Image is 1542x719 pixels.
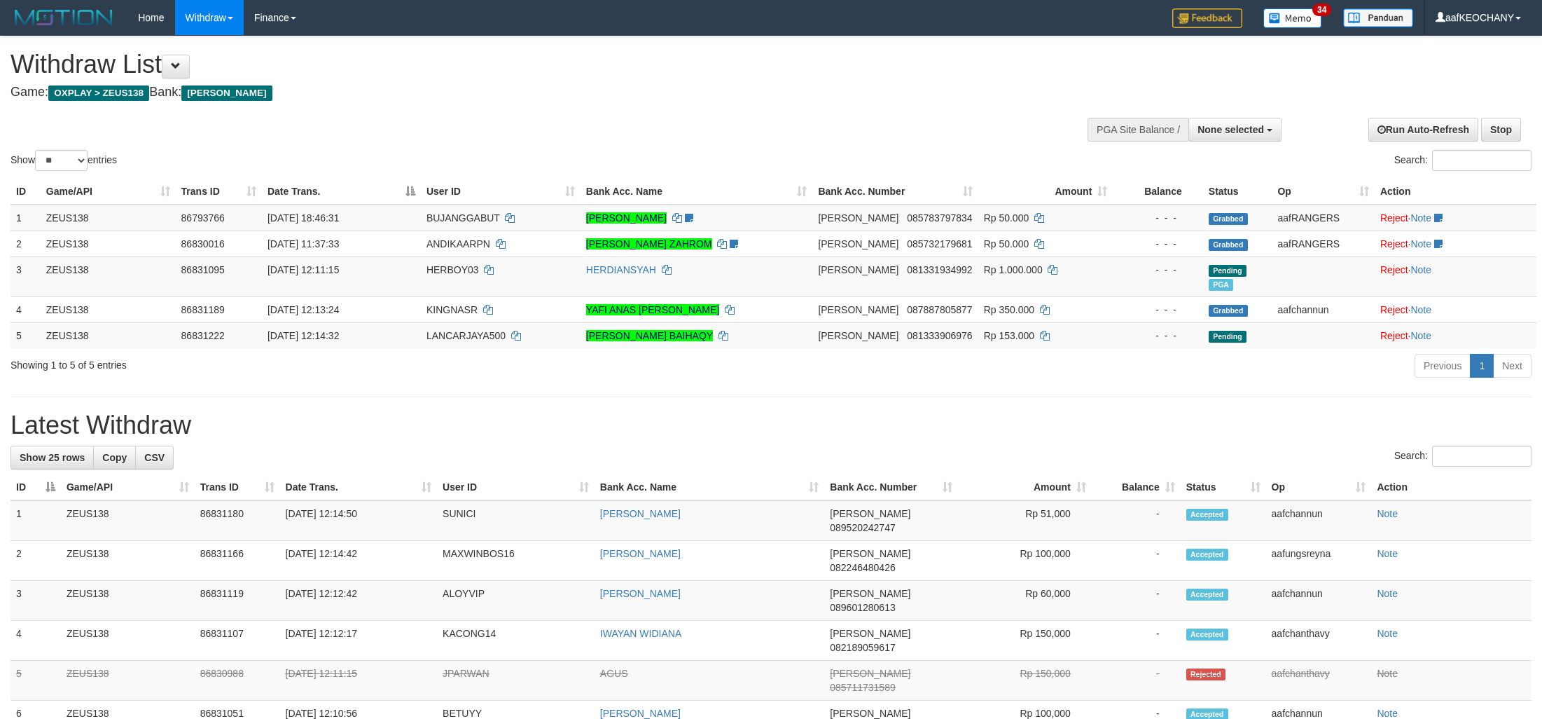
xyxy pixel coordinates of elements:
span: KINGNASR [426,304,478,315]
td: aafungsreyna [1266,541,1372,581]
input: Search: [1432,446,1531,467]
th: Action [1371,474,1531,500]
span: Copy 087887805877 to clipboard [907,304,972,315]
td: ZEUS138 [61,661,195,701]
td: 86830988 [195,661,280,701]
div: - - - [1118,303,1197,317]
img: Feedback.jpg [1172,8,1242,28]
span: Copy 085783797834 to clipboard [907,212,972,224]
td: 5 [11,661,61,701]
a: Note [1377,708,1398,719]
a: AGUS [600,668,628,679]
td: - [1092,581,1181,621]
span: Marked by aafkaynarin [1209,279,1233,291]
td: [DATE] 12:14:42 [280,541,438,581]
span: Rp 153.000 [984,330,1034,341]
span: [PERSON_NAME] [818,304,898,315]
span: 86830016 [181,238,225,249]
span: [DATE] 12:11:15 [268,264,339,275]
a: [PERSON_NAME] ZAHROM [586,238,712,249]
th: Action [1375,179,1536,205]
span: Copy 082189059617 to clipboard [830,642,895,653]
a: [PERSON_NAME] [600,708,681,719]
span: LANCARJAYA500 [426,330,506,341]
span: Copy 082246480426 to clipboard [830,562,895,573]
td: SUNICI [437,500,595,541]
td: ZEUS138 [41,322,176,348]
a: Note [1377,548,1398,559]
a: Reject [1380,238,1408,249]
img: MOTION_logo.png [11,7,117,28]
th: Date Trans.: activate to sort column ascending [280,474,438,500]
td: [DATE] 12:12:17 [280,621,438,661]
span: Rp 350.000 [984,304,1034,315]
th: Game/API: activate to sort column ascending [41,179,176,205]
h1: Withdraw List [11,50,1014,78]
span: Rejected [1186,669,1225,680]
a: Note [1410,304,1431,315]
td: Rp 150,000 [958,661,1092,701]
span: Copy 085732179681 to clipboard [907,238,972,249]
span: Rp 50.000 [984,238,1029,249]
td: 86831119 [195,581,280,621]
span: Accepted [1186,589,1228,601]
th: Amount: activate to sort column ascending [978,179,1113,205]
td: JPARWAN [437,661,595,701]
td: ZEUS138 [41,296,176,322]
a: Next [1493,354,1531,378]
th: Trans ID: activate to sort column ascending [176,179,262,205]
span: BUJANGGABUT [426,212,500,224]
th: Amount: activate to sort column ascending [958,474,1092,500]
a: Reject [1380,304,1408,315]
td: ZEUS138 [41,231,176,256]
span: Rp 50.000 [984,212,1029,224]
div: Showing 1 to 5 of 5 entries [11,352,632,372]
th: ID [11,179,41,205]
img: Button%20Memo.svg [1263,8,1322,28]
img: panduan.png [1343,8,1413,27]
div: PGA Site Balance / [1088,118,1188,142]
span: None selected [1197,124,1264,135]
label: Show entries [11,150,117,171]
td: aafchannun [1266,581,1372,621]
h1: Latest Withdraw [11,411,1531,439]
td: - [1092,541,1181,581]
th: User ID: activate to sort column ascending [437,474,595,500]
td: Rp 150,000 [958,621,1092,661]
th: Op: activate to sort column ascending [1266,474,1372,500]
th: Bank Acc. Name: activate to sort column ascending [581,179,813,205]
span: [DATE] 11:37:33 [268,238,339,249]
select: Showentries [35,150,88,171]
th: Bank Acc. Name: activate to sort column ascending [595,474,824,500]
a: Note [1377,508,1398,519]
span: 34 [1312,4,1331,16]
span: Copy 089520242747 to clipboard [830,522,895,533]
td: KACONG14 [437,621,595,661]
span: 86793766 [181,212,225,224]
th: ID: activate to sort column descending [11,474,61,500]
td: MAXWINBOS16 [437,541,595,581]
a: YAFI ANAS [PERSON_NAME] [586,304,719,315]
span: [PERSON_NAME] [830,668,910,679]
td: 2 [11,231,41,256]
span: Rp 1.000.000 [984,264,1043,275]
td: ZEUS138 [61,581,195,621]
td: 3 [11,256,41,296]
td: aafchanthavy [1266,661,1372,701]
label: Search: [1394,446,1531,467]
td: Rp 51,000 [958,500,1092,541]
span: Grabbed [1209,239,1248,251]
a: Stop [1481,118,1521,142]
td: 1 [11,205,41,231]
td: ZEUS138 [41,205,176,231]
a: [PERSON_NAME] [600,508,681,519]
a: [PERSON_NAME] BAIHAQY [586,330,713,341]
span: Accepted [1186,629,1228,641]
td: · [1375,205,1536,231]
span: Accepted [1186,509,1228,521]
th: Status: activate to sort column ascending [1181,474,1266,500]
span: [PERSON_NAME] [830,508,910,519]
div: - - - [1118,237,1197,251]
span: Show 25 rows [20,452,85,463]
td: Rp 100,000 [958,541,1092,581]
